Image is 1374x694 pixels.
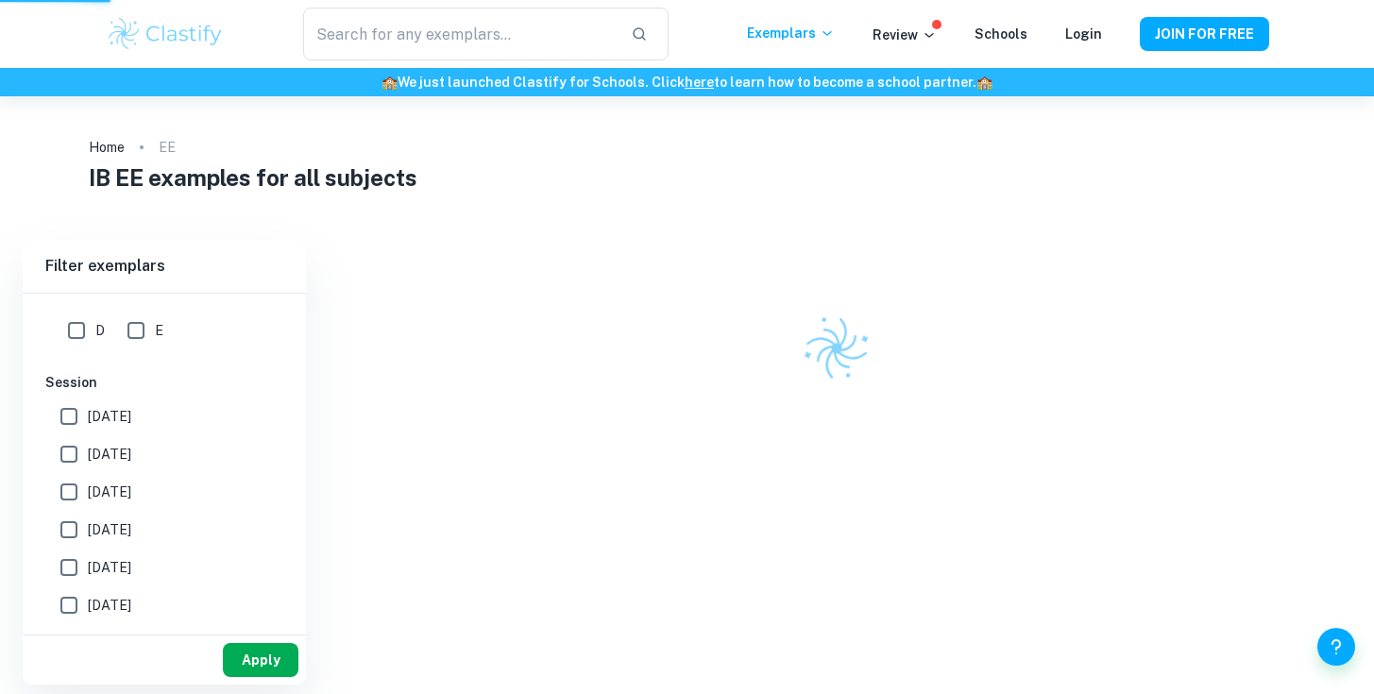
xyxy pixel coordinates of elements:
span: [DATE] [88,519,131,540]
h6: Session [45,372,283,393]
span: [DATE] [88,557,131,578]
span: [DATE] [88,595,131,616]
span: [DATE] [88,482,131,502]
a: here [685,75,714,90]
a: Schools [975,26,1027,42]
button: Help and Feedback [1317,628,1355,666]
span: E [155,320,163,341]
span: 🏫 [382,75,398,90]
h6: We just launched Clastify for Schools. Click to learn how to become a school partner. [4,72,1370,93]
span: [DATE] [88,406,131,427]
button: JOIN FOR FREE [1140,17,1269,51]
button: Apply [223,643,298,677]
p: Exemplars [747,23,835,43]
h6: Filter exemplars [23,240,306,293]
h1: IB EE examples for all subjects [89,161,1284,195]
input: Search for any exemplars... [303,8,615,60]
p: Review [873,25,937,45]
img: Clastify logo [792,305,880,393]
span: 🏫 [976,75,992,90]
span: [DATE] [88,444,131,465]
a: Home [89,134,125,161]
p: EE [159,137,176,158]
img: Clastify logo [106,15,226,53]
span: D [95,320,105,341]
a: Login [1065,26,1102,42]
